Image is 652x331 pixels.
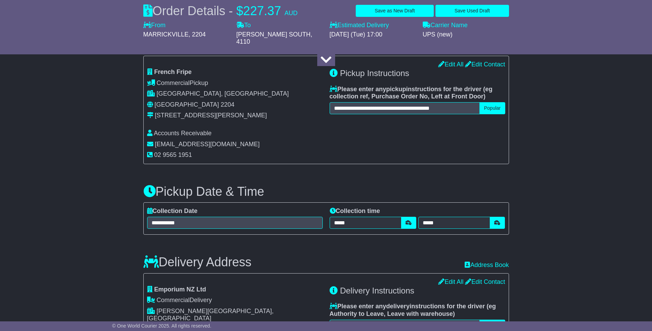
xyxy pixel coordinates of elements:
[236,31,311,38] span: [PERSON_NAME] SOUTH
[154,130,212,137] span: Accounts Receivable
[438,278,463,285] a: Edit All
[155,101,219,108] span: [GEOGRAPHIC_DATA]
[112,323,211,329] span: © One World Courier 2025. All rights reserved.
[147,308,274,322] span: [PERSON_NAME][GEOGRAPHIC_DATA], [GEOGRAPHIC_DATA]
[465,261,509,268] a: Address Book
[356,5,434,17] button: Save as New Draft
[330,22,416,29] label: Estimated Delivery
[147,79,323,87] div: Pickup
[330,86,505,100] label: Please enter any instructions for the driver ( )
[330,207,380,215] label: Collection time
[423,22,468,29] label: Carrier Name
[340,286,414,295] span: Delivery Instructions
[435,5,509,17] button: Save Used Draft
[143,255,252,269] h3: Delivery Address
[143,31,189,38] span: MARRICKVILLE
[340,68,409,78] span: Pickup Instructions
[154,286,206,293] span: Emporium NZ Ltd
[330,303,496,317] span: eg Authority to Leave, Leave with warehouse
[143,185,509,199] h3: Pickup Date & Time
[479,102,505,114] button: Popular
[189,31,206,38] span: , 2204
[143,22,166,29] label: From
[154,68,192,75] span: French Fripe
[330,303,505,318] label: Please enter any instructions for the driver ( )
[157,79,190,86] span: Commercial
[157,297,190,303] span: Commercial
[330,31,416,39] div: [DATE] (Tue) 17:00
[386,86,406,93] span: pickup
[147,297,323,304] div: Delivery
[155,112,267,119] div: [STREET_ADDRESS][PERSON_NAME]
[243,4,281,18] span: 227.37
[155,141,260,148] span: [EMAIL_ADDRESS][DOMAIN_NAME]
[423,31,509,39] div: UPS (new)
[147,207,198,215] label: Collection Date
[157,90,289,97] span: [GEOGRAPHIC_DATA], [GEOGRAPHIC_DATA]
[236,22,251,29] label: To
[221,101,234,108] span: 2204
[285,10,298,17] span: AUD
[143,3,298,18] div: Order Details -
[154,151,192,158] span: 02 9565 1951
[236,31,312,45] span: , 4110
[236,4,243,18] span: $
[330,86,493,100] span: eg collection ref, Purchase Order No, Left at Front Door
[465,278,505,285] a: Edit Contact
[386,303,410,310] span: delivery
